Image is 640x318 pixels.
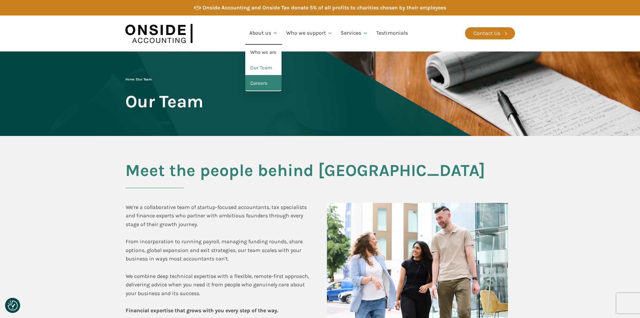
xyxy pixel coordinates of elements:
[203,3,446,12] div: Onside Accounting and Onside Tax donate 5% of all profits to charities chosen by their employees
[126,307,278,314] b: Financial expertise that grows with you every step of the way.
[125,161,515,188] h2: Meet the people behind [GEOGRAPHIC_DATA]
[473,29,500,38] div: Contact Us
[125,77,134,81] a: Home
[125,92,203,111] span: Our Team
[126,203,313,315] div: We’re a collaborative team of startup-focused accountants, tax specialists and finance experts wh...
[465,27,515,39] a: Contact Us
[125,77,152,81] span: |
[245,76,282,91] a: Careers
[372,22,412,45] a: Testimonials
[125,21,193,46] img: Onside Accounting
[137,77,152,81] span: Our Team
[282,22,337,45] a: Who we support
[245,60,282,76] a: Our Team
[245,22,282,45] a: About us
[8,301,18,311] button: Consent Preferences
[245,45,282,60] a: Who we are
[337,22,372,45] a: Services
[8,301,18,311] img: Revisit consent button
